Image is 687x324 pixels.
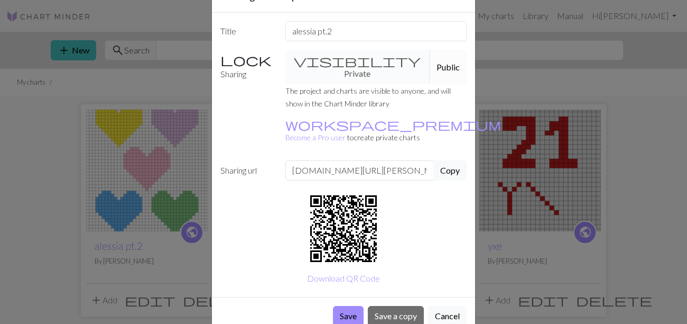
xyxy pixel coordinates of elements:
[285,120,501,142] small: to create private charts
[214,50,279,84] label: Sharing
[285,117,501,132] span: workspace_premium
[300,268,387,289] button: Download QR Code
[214,160,279,181] label: Sharing url
[285,120,501,142] a: Become a Pro user
[433,160,467,181] button: Copy
[430,50,467,84] button: Public
[285,86,451,108] small: The project and charts are visible to anyone, and will show in the Chart Minder library
[214,21,279,41] label: Title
